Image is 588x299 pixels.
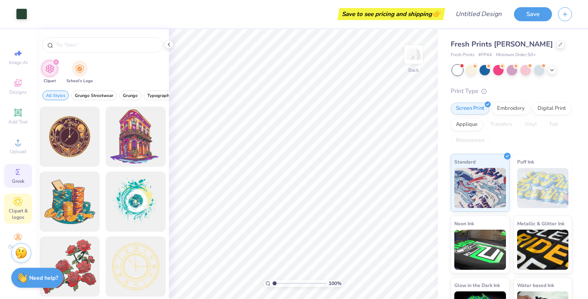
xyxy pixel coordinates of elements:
input: Try "Stars" [55,41,158,49]
button: filter button [119,91,141,100]
span: Decorate [8,244,28,250]
button: filter button [42,91,69,100]
img: Neon Ink [454,230,506,270]
div: filter for Clipart [42,61,58,84]
span: Neon Ink [454,219,474,228]
span: Standard [454,158,476,166]
span: Clipart [44,78,56,84]
div: Back [408,67,419,74]
span: Add Text [8,119,28,125]
div: Foil [544,119,563,131]
span: Upload [10,148,26,155]
div: Vinyl [520,119,542,131]
img: Clipart Image [45,64,54,73]
div: filter for School's Logo [66,61,93,84]
button: Save [514,7,552,21]
button: filter button [144,91,175,100]
span: Puff Ink [517,158,534,166]
img: Standard [454,168,506,208]
input: Untitled Design [449,6,508,22]
span: All Styles [46,93,65,99]
span: Designs [9,89,27,95]
span: 👉 [432,9,441,18]
span: Glow in the Dark Ink [454,281,500,289]
img: School's Logo Image [75,64,84,73]
img: Back [405,46,421,63]
button: filter button [71,91,117,100]
span: School's Logo [66,78,93,84]
div: Transfers [485,119,517,131]
span: Minimum Order: 50 + [496,52,536,59]
strong: Need help? [29,274,58,282]
div: Digital Print [532,103,571,115]
span: Grunge [123,93,138,99]
span: Clipart & logos [4,208,32,220]
img: Puff Ink [517,168,569,208]
div: Print Type [451,87,572,96]
div: Rhinestones [451,135,490,147]
span: Typography [147,93,172,99]
div: Applique [451,119,483,131]
span: Metallic & Glitter Ink [517,219,564,228]
div: Embroidery [492,103,530,115]
span: # FP44 [478,52,492,59]
span: Fresh Prints [PERSON_NAME] [451,39,553,49]
img: Metallic & Glitter Ink [517,230,569,270]
span: Fresh Prints [451,52,474,59]
button: filter button [42,61,58,84]
span: Greek [12,178,24,184]
div: Save to see pricing and shipping [339,8,443,20]
span: Water based Ink [517,281,554,289]
button: filter button [66,61,93,84]
span: 100 % [329,280,341,287]
div: Screen Print [451,103,490,115]
span: Image AI [9,59,28,66]
span: Grunge Streetwear [75,93,113,99]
